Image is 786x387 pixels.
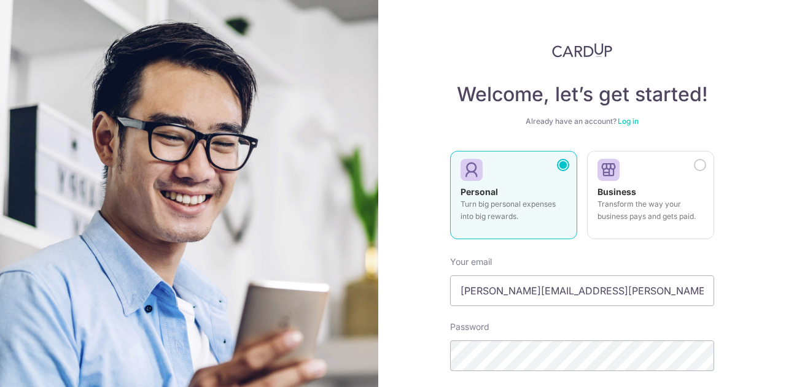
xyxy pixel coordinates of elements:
label: Password [450,321,489,333]
div: Already have an account? [450,117,714,126]
img: CardUp Logo [552,43,612,58]
label: Your email [450,256,492,268]
p: Turn big personal expenses into big rewards. [461,198,567,223]
input: Enter your Email [450,275,714,306]
a: Business Transform the way your business pays and gets paid. [587,151,714,247]
a: Personal Turn big personal expenses into big rewards. [450,151,577,247]
a: Log in [618,117,639,126]
p: Transform the way your business pays and gets paid. [597,198,704,223]
h4: Welcome, let’s get started! [450,82,714,107]
strong: Personal [461,186,498,197]
strong: Business [597,186,636,197]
